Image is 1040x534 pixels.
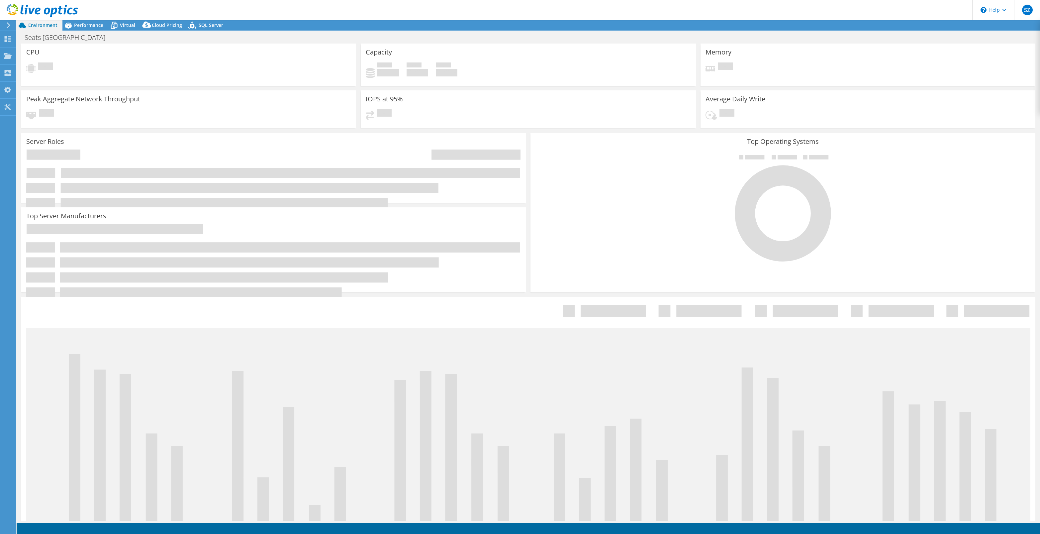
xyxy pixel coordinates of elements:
span: Pending [38,62,53,71]
h3: Top Server Manufacturers [26,212,106,220]
span: Total [436,62,451,69]
span: Used [377,62,392,69]
h3: Capacity [366,49,392,56]
h4: 0 GiB [436,69,457,76]
span: Pending [719,109,734,118]
h4: 0 GiB [377,69,399,76]
span: Virtual [120,22,135,28]
span: Pending [377,109,392,118]
span: SQL Server [199,22,223,28]
span: SZ [1022,5,1033,15]
h1: Seats [GEOGRAPHIC_DATA] [22,34,116,41]
svg: \n [981,7,987,13]
span: Pending [39,109,54,118]
h3: Top Operating Systems [535,138,1030,145]
span: Environment [28,22,57,28]
h3: Peak Aggregate Network Throughput [26,95,140,103]
span: Cloud Pricing [152,22,182,28]
span: Pending [718,62,733,71]
span: Performance [74,22,103,28]
h3: Average Daily Write [706,95,765,103]
h3: Memory [706,49,731,56]
span: Free [407,62,422,69]
h4: 0 GiB [407,69,428,76]
h3: CPU [26,49,40,56]
h3: IOPS at 95% [366,95,403,103]
h3: Server Roles [26,138,64,145]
